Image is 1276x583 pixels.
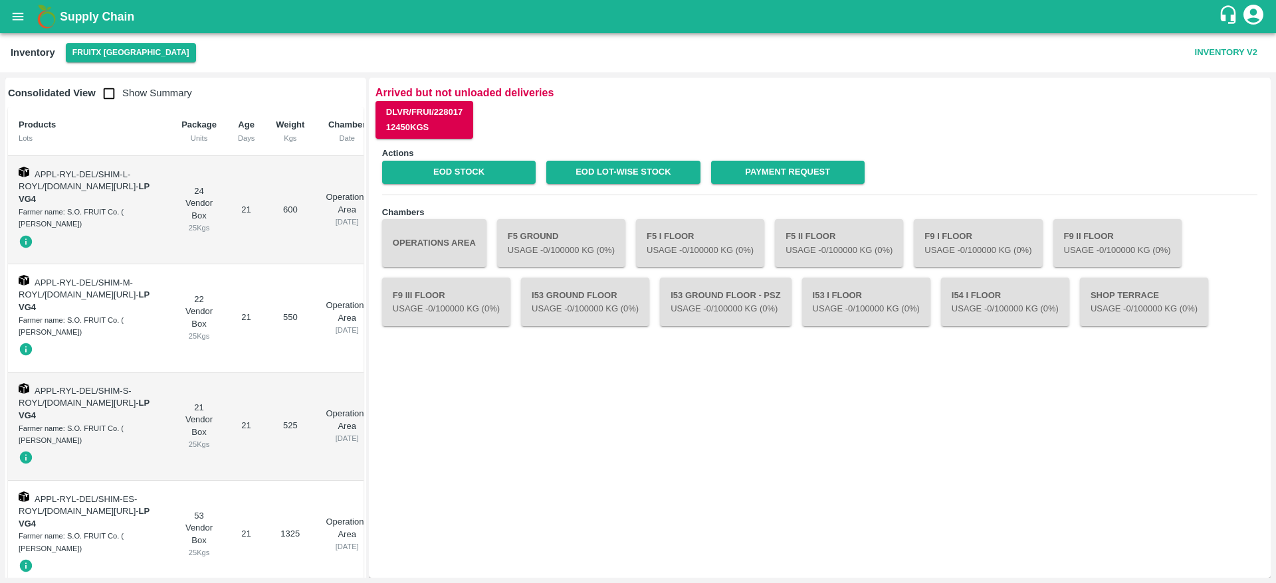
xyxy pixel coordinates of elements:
p: Usage - 0 /100000 Kg (0%) [1064,244,1171,257]
span: - [19,398,150,420]
b: Supply Chain [60,10,134,23]
span: 600 [283,205,298,214]
b: Package [181,120,217,129]
div: [DATE] [326,432,368,444]
td: 21 [227,373,265,481]
strong: LP VG4 [19,398,150,420]
p: Usage - 0 /100000 Kg (0%) [647,244,754,257]
p: Operations Area [326,408,368,432]
div: Kgs [276,132,304,144]
button: F5 I FloorUsage -0/100000 Kg (0%) [636,219,764,267]
p: Usage - 0 /100000 Kg (0%) [952,303,1059,315]
button: open drawer [3,1,33,32]
b: Chamber [328,120,366,129]
p: Usage - 0 /100000 Kg (0%) [924,244,1031,257]
strong: LP VG4 [19,290,150,312]
strong: LP VG4 [19,506,150,529]
div: 25 Kgs [181,546,217,558]
button: Operations Area [382,219,486,267]
img: box [19,167,29,177]
div: 25 Kgs [181,438,217,450]
button: Inventory V2 [1190,41,1263,64]
div: Lots [19,132,160,144]
b: Consolidated View [8,88,96,98]
button: F9 I FloorUsage -0/100000 Kg (0%) [914,219,1042,267]
button: Select DC [66,43,196,62]
span: 1325 [280,529,300,539]
div: 25 Kgs [181,330,217,342]
td: 21 [227,156,265,264]
p: Operations Area [326,191,368,216]
div: customer-support [1218,5,1241,29]
div: Farmer name: S.O. FRUIT Co. ( [PERSON_NAME]) [19,422,160,447]
div: 25 Kgs [181,222,217,234]
button: I53 Ground Floor - PSZUsage -0/100000 Kg (0%) [660,278,791,325]
span: APPL-RYL-DEL/SHIM-S-ROYL/[DOMAIN_NAME][URL] [19,386,136,408]
div: Date [326,132,368,144]
p: Usage - 0 /100000 Kg (0%) [1091,303,1198,315]
a: Payment Request [711,161,865,184]
button: Shop TerraceUsage -0/100000 Kg (0%) [1080,278,1208,325]
div: account of current user [1241,3,1265,31]
div: 22 Vendor Box [181,293,217,343]
td: 21 [227,264,265,373]
a: Supply Chain [60,7,1218,26]
div: 53 Vendor Box [181,510,217,559]
button: F5 GroundUsage -0/100000 Kg (0%) [497,219,625,267]
button: DLVR/FRUI/22801712450Kgs [375,101,473,139]
p: Arrived but not unloaded deliveries [375,84,1264,101]
div: Farmer name: S.O. FRUIT Co. ( [PERSON_NAME]) [19,206,160,230]
span: 525 [283,420,298,430]
div: 21 Vendor Box [181,402,217,451]
button: I53 I FloorUsage -0/100000 Kg (0%) [802,278,930,325]
span: APPL-RYL-DEL/SHIM-ES-ROYL/[DOMAIN_NAME][URL] [19,494,137,517]
p: Operations Area [326,299,368,324]
img: box [19,275,29,286]
b: Actions [382,148,414,158]
b: Inventory [11,47,55,58]
b: Products [19,120,56,129]
strong: LP VG4 [19,181,150,204]
div: Farmer name: S.O. FRUIT Co. ( [PERSON_NAME]) [19,314,160,339]
a: EOD Lot-wise Stock [546,161,700,184]
b: Age [238,120,255,129]
div: [DATE] [326,541,368,552]
div: [DATE] [326,216,368,228]
img: logo [33,3,60,30]
div: Farmer name: S.O. FRUIT Co. ( [PERSON_NAME]) [19,530,160,554]
img: box [19,383,29,394]
b: Weight [276,120,304,129]
div: Units [181,132,217,144]
div: [DATE] [326,324,368,336]
button: F5 II FloorUsage -0/100000 Kg (0%) [775,219,903,267]
span: - [19,506,150,529]
span: - [19,290,150,312]
p: Usage - 0 /100000 Kg (0%) [671,303,780,315]
img: box [19,491,29,502]
b: Chambers [382,207,425,217]
p: Usage - 0 /100000 Kg (0%) [813,303,920,315]
span: - [19,181,150,204]
span: Show Summary [96,88,192,98]
div: 24 Vendor Box [181,185,217,234]
button: F9 III FloorUsage -0/100000 Kg (0%) [382,278,510,325]
div: Days [238,132,255,144]
a: EOD Stock [382,161,536,184]
p: Usage - 0 /100000 Kg (0%) [532,303,639,315]
span: APPL-RYL-DEL/SHIM-L-ROYL/[DOMAIN_NAME][URL] [19,169,136,192]
button: F9 II FloorUsage -0/100000 Kg (0%) [1053,219,1182,267]
p: Usage - 0 /100000 Kg (0%) [508,244,615,257]
button: I53 Ground FloorUsage -0/100000 Kg (0%) [521,278,649,325]
p: Usage - 0 /100000 Kg (0%) [786,244,893,257]
span: APPL-RYL-DEL/SHIM-M-ROYL/[DOMAIN_NAME][URL] [19,278,136,300]
button: I54 I FloorUsage -0/100000 Kg (0%) [941,278,1069,325]
p: Operations Area [326,516,368,541]
p: Usage - 0 /100000 Kg (0%) [393,303,500,315]
span: 550 [283,312,298,322]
